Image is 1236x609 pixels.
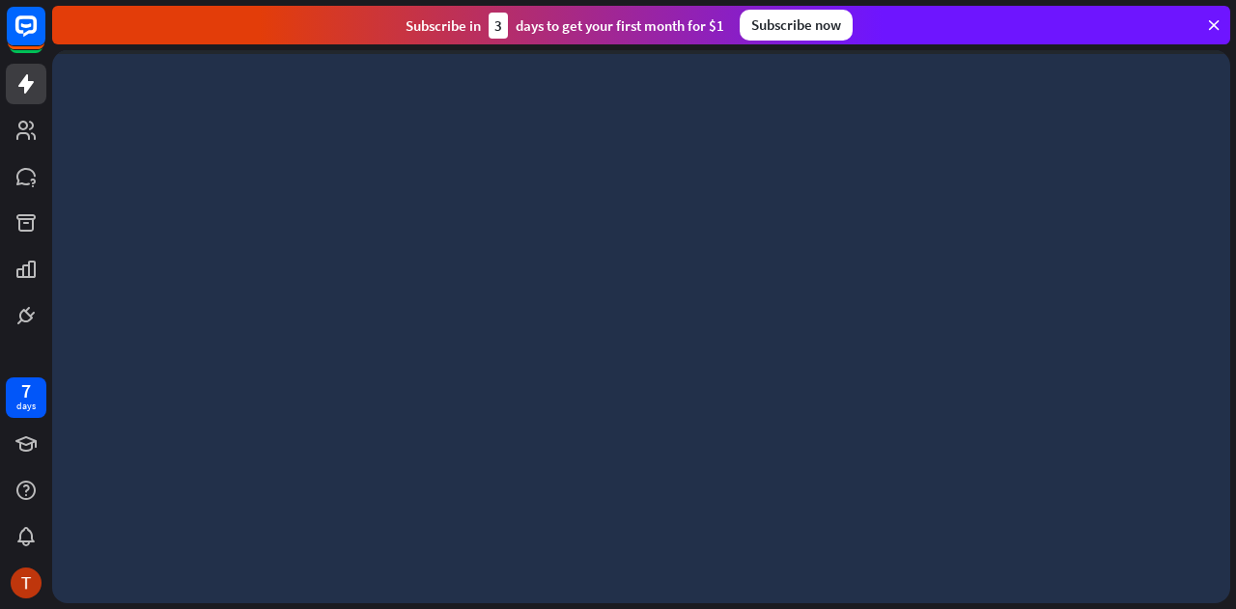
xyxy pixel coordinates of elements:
div: days [16,400,36,413]
a: 7 days [6,377,46,418]
div: Subscribe in days to get your first month for $1 [406,13,724,39]
div: Subscribe now [740,10,853,41]
div: 3 [489,13,508,39]
div: 7 [21,382,31,400]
